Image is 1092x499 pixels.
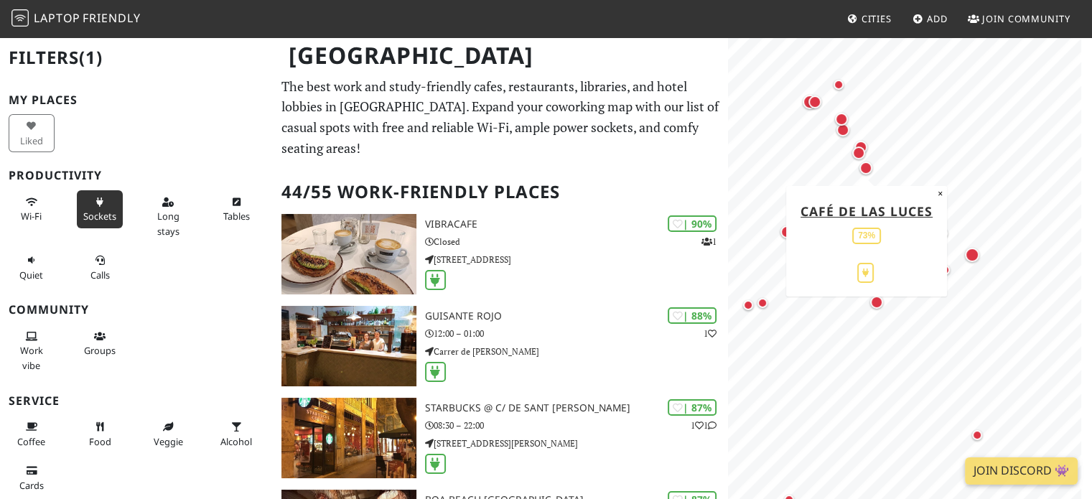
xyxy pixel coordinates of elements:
div: | 90% [668,215,717,232]
div: Map marker [834,80,862,108]
span: Video/audio calls [90,269,110,281]
div: Map marker [743,300,772,329]
button: Quiet [9,248,55,286]
button: Long stays [145,190,191,243]
span: Group tables [84,344,116,357]
span: Coffee [17,435,45,448]
span: Quiet [19,269,43,281]
button: Alcohol [213,415,259,453]
span: (1) [79,45,103,69]
a: Add [907,6,953,32]
span: Friendly [83,10,140,26]
h3: Guisante Rojo [425,310,729,322]
button: Cards [9,459,55,497]
p: The best work and study-friendly cafes, restaurants, libraries, and hotel lobbies in [GEOGRAPHIC_... [281,76,719,159]
button: Wi-Fi [9,190,55,228]
p: 1 [704,327,717,340]
a: Guisante Rojo | 88% 1 Guisante Rojo 12:00 – 01:00 Carrer de [PERSON_NAME] [273,306,728,386]
a: Vibracafe | 90% 1 Vibracafe Closed [STREET_ADDRESS] [273,214,728,294]
span: Food [89,435,111,448]
div: Map marker [940,265,969,294]
div: Map marker [835,113,864,141]
span: Credit cards [19,479,44,492]
img: Starbucks @ C/ de Sant Vicent Màrtir [281,398,416,478]
span: Work-friendly tables [223,210,250,223]
a: Café De Las Luces [801,202,933,220]
button: Groups [77,325,123,363]
button: Calls [77,248,123,286]
h2: Filters [9,36,264,80]
p: 1 [701,235,717,248]
div: Map marker [780,225,809,254]
span: Veggie [154,435,183,448]
button: Work vibe [9,325,55,377]
span: Add [927,12,948,25]
h3: Service [9,394,264,408]
div: Map marker [870,296,899,325]
img: Vibracafe [281,214,416,294]
span: Power sockets [83,210,116,223]
button: Coffee [9,415,55,453]
span: Cities [862,12,892,25]
h3: Starbucks @ C/ de Sant [PERSON_NAME] [425,402,729,414]
h3: My Places [9,93,264,107]
div: Map marker [852,146,881,175]
a: Starbucks @ C/ de Sant Vicent Màrtir | 87% 11 Starbucks @ C/ de Sant [PERSON_NAME] 08:30 – 22:00 ... [273,398,728,478]
img: LaptopFriendly [11,9,29,27]
p: Closed [425,235,729,248]
div: | 87% [668,399,717,416]
p: 08:30 – 22:00 [425,419,729,432]
div: | 88% [668,307,717,324]
div: Map marker [808,95,837,124]
p: [STREET_ADDRESS] [425,253,729,266]
div: Map marker [938,228,966,257]
img: Guisante Rojo [281,306,416,386]
button: Veggie [145,415,191,453]
div: Map marker [859,162,888,190]
h1: [GEOGRAPHIC_DATA] [277,36,725,75]
div: Map marker [836,123,865,152]
button: Food [77,415,123,453]
div: Map marker [757,298,786,327]
h3: Vibracafe [425,218,729,230]
h3: Productivity [9,169,264,182]
div: Map marker [854,141,883,169]
a: LaptopFriendly LaptopFriendly [11,6,141,32]
h2: 44/55 Work-Friendly Places [281,170,719,214]
div: Map marker [803,95,831,123]
span: Long stays [157,210,179,237]
button: Sockets [77,190,123,228]
a: Cities [841,6,897,32]
div: 73% [852,228,881,244]
p: Carrer de [PERSON_NAME] [425,345,729,358]
p: [STREET_ADDRESS][PERSON_NAME] [425,437,729,450]
button: Close popup [933,186,947,202]
button: Tables [213,190,259,228]
h3: Community [9,303,264,317]
div: Map marker [965,248,994,276]
span: Stable Wi-Fi [21,210,42,223]
p: 12:00 – 01:00 [425,327,729,340]
span: Laptop [34,10,80,26]
p: 1 1 [691,419,717,432]
a: Join Community [962,6,1076,32]
span: Join Community [982,12,1070,25]
span: People working [20,344,43,371]
span: Alcohol [220,435,252,448]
